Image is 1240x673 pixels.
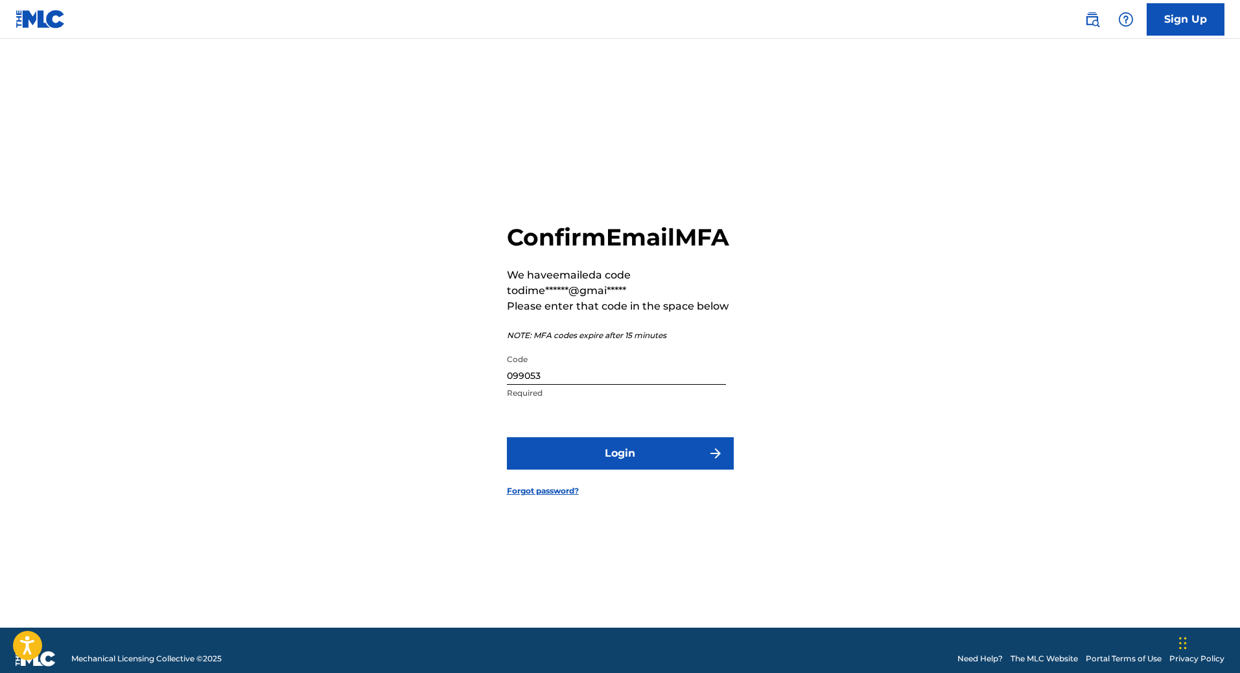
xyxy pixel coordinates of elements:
[507,485,579,497] a: Forgot password?
[1086,653,1162,665] a: Portal Terms of Use
[1179,624,1187,663] div: Arrastrar
[507,387,726,399] p: Required
[1113,6,1139,32] div: Help
[16,651,56,667] img: logo
[1175,611,1240,673] div: Widget de chat
[1147,3,1224,36] a: Sign Up
[1118,12,1134,27] img: help
[1011,653,1078,665] a: The MLC Website
[1175,611,1240,673] iframe: Chat Widget
[507,299,734,314] p: Please enter that code in the space below
[1169,653,1224,665] a: Privacy Policy
[957,653,1003,665] a: Need Help?
[1079,6,1105,32] a: Public Search
[507,223,734,252] h2: Confirm Email MFA
[1084,12,1100,27] img: search
[16,10,65,29] img: MLC Logo
[507,330,734,341] p: NOTE: MFA codes expire after 15 minutes
[507,437,734,470] button: Login
[71,653,222,665] span: Mechanical Licensing Collective © 2025
[708,446,723,461] img: f7272a7cc735f4ea7f67.svg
